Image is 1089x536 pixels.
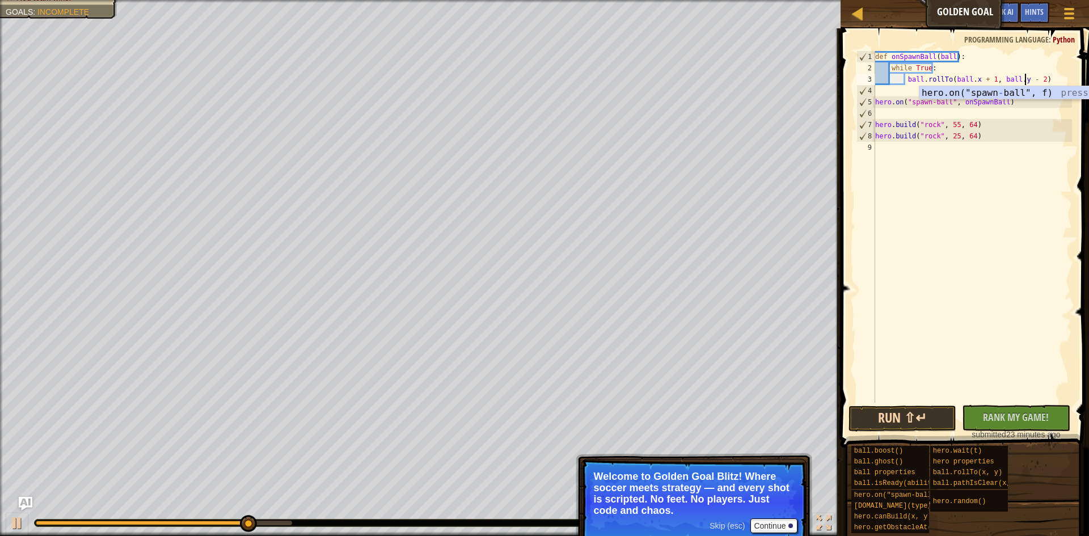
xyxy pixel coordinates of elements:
[983,410,1049,424] span: Rank My Game!
[857,130,875,142] div: 8
[750,518,797,533] button: Continue
[1025,6,1044,17] span: Hints
[854,447,903,455] span: ball.boost()
[857,119,875,130] div: 7
[849,406,957,432] button: Run ⇧↵
[854,479,940,487] span: ball.isReady(ability)
[854,491,952,499] span: hero.on("spawn-ball", f)
[857,85,875,96] div: 4
[854,524,952,531] span: hero.getObstacleAt(x, y)
[933,479,1023,487] span: ball.pathIsClear(x, y)
[19,497,32,510] button: Ask AI
[933,458,994,466] span: hero properties
[1055,2,1083,29] button: Show game menu
[968,429,1065,440] div: 23 minutes ago
[933,469,1002,476] span: ball.rollTo(x, y)
[857,96,875,108] div: 5
[854,502,956,510] span: [DOMAIN_NAME](type, x, y)
[1049,34,1053,45] span: :
[857,108,875,119] div: 6
[6,513,28,536] button: Ctrl + P: Play
[37,7,89,16] span: Incomplete
[933,497,986,505] span: hero.random()
[856,62,875,74] div: 2
[933,447,982,455] span: hero.wait(t)
[856,74,875,85] div: 3
[989,2,1019,23] button: Ask AI
[962,405,1070,431] button: Rank My Game!
[1053,34,1075,45] span: Python
[812,513,835,536] button: Toggle fullscreen
[854,458,903,466] span: ball.ghost()
[964,34,1049,45] span: Programming language
[710,521,745,530] span: Skip (esc)
[854,513,932,521] span: hero.canBuild(x, y)
[593,471,795,516] p: Welcome to Golden Goal Blitz! Where soccer meets strategy — and every shot is scripted. No feet. ...
[857,51,875,62] div: 1
[856,142,875,153] div: 9
[33,7,37,16] span: :
[994,6,1014,17] span: Ask AI
[972,430,1006,439] span: submitted
[6,7,33,16] span: Goals
[854,469,915,476] span: ball properties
